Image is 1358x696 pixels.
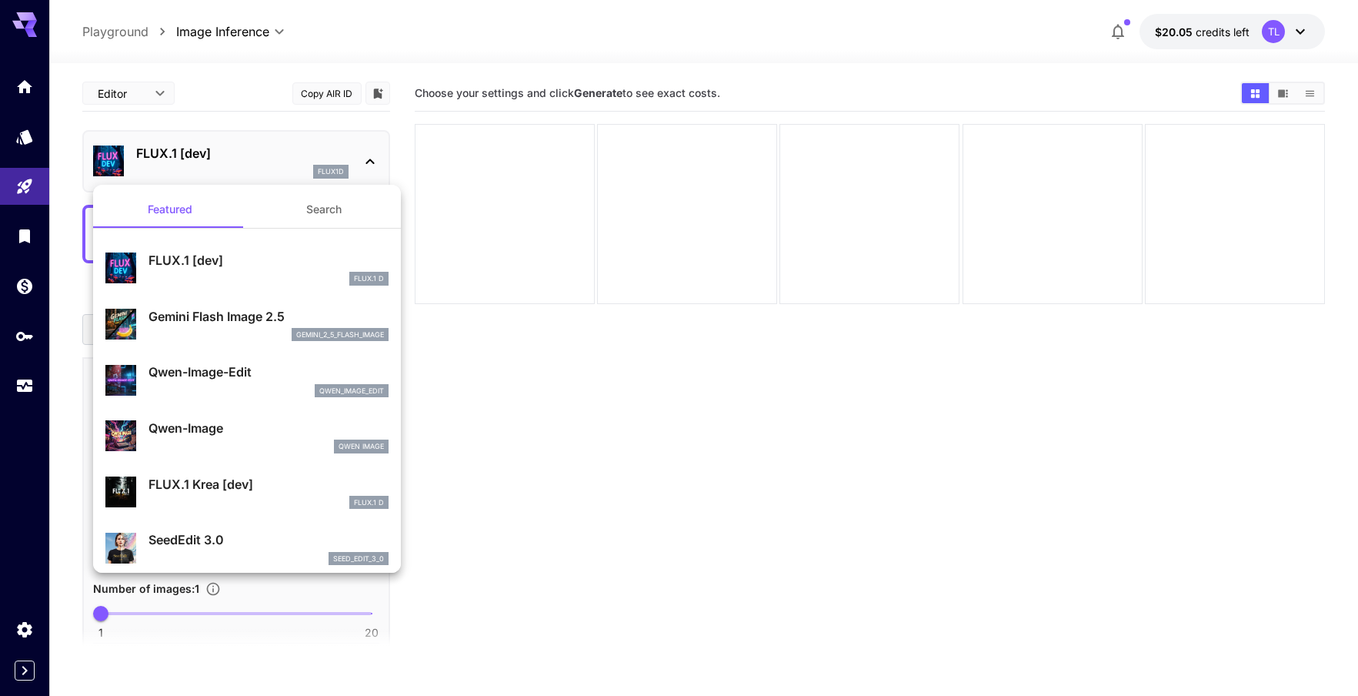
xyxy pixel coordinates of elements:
p: qwen_image_edit [319,386,384,397]
p: Gemini Flash Image 2.5 [148,307,389,326]
button: Featured [93,191,247,228]
div: Qwen-ImageQwen Image [105,413,389,460]
p: SeedEdit 3.0 [148,530,389,549]
div: FLUX.1 [dev]FLUX.1 D [105,245,389,292]
div: Qwen-Image-Editqwen_image_edit [105,356,389,403]
div: SeedEdit 3.0seed_edit_3_0 [105,524,389,571]
p: FLUX.1 Krea [dev] [148,475,389,494]
button: Search [247,191,401,228]
p: Qwen-Image [148,419,389,437]
div: Gemini Flash Image 2.5gemini_2_5_flash_image [105,301,389,348]
p: seed_edit_3_0 [333,554,384,564]
p: Qwen-Image-Edit [148,363,389,381]
p: FLUX.1 D [354,273,384,284]
p: Qwen Image [339,441,384,452]
p: gemini_2_5_flash_image [296,330,384,340]
div: FLUX.1 Krea [dev]FLUX.1 D [105,469,389,516]
p: FLUX.1 [dev] [148,251,389,269]
p: FLUX.1 D [354,497,384,508]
